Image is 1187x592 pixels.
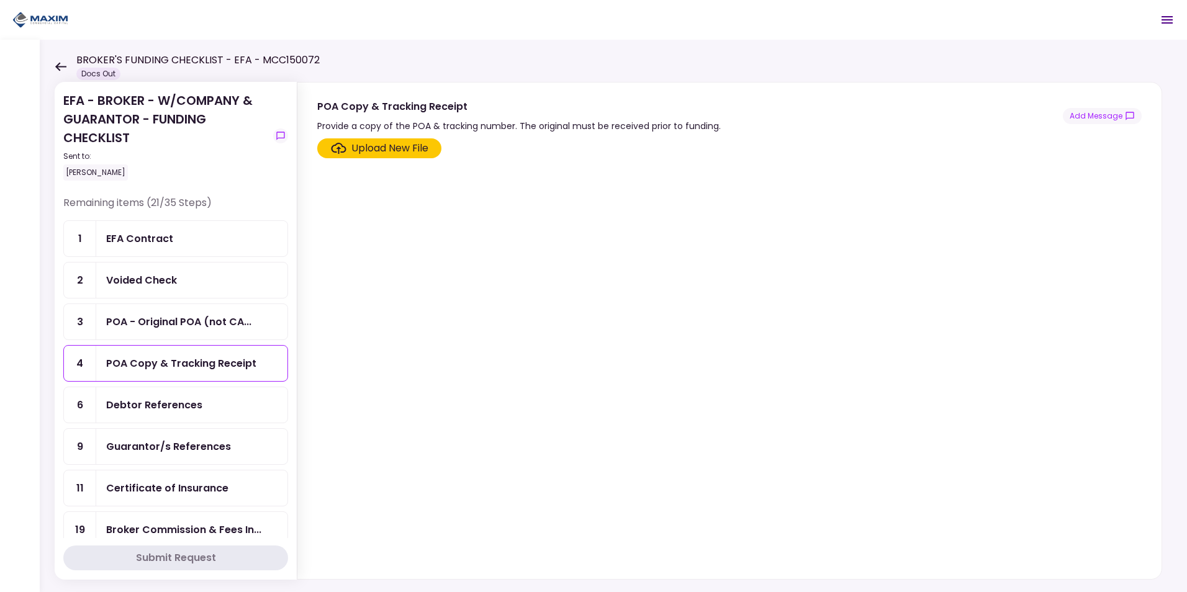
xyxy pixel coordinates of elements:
[106,231,173,246] div: EFA Contract
[297,82,1162,580] div: POA Copy & Tracking ReceiptProvide a copy of the POA & tracking number. The original must be rece...
[64,470,96,506] div: 11
[63,164,128,181] div: [PERSON_NAME]
[63,220,288,257] a: 1EFA Contract
[106,522,261,537] div: Broker Commission & Fees Invoice
[64,262,96,298] div: 2
[64,346,96,381] div: 4
[317,119,721,133] div: Provide a copy of the POA & tracking number. The original must be received prior to funding.
[76,68,120,80] div: Docs Out
[106,272,177,288] div: Voided Check
[64,387,96,423] div: 6
[106,356,256,371] div: POA Copy & Tracking Receipt
[317,138,441,158] span: Click here to upload the required document
[63,262,288,298] a: 2Voided Check
[106,397,202,413] div: Debtor References
[106,480,228,496] div: Certificate of Insurance
[273,128,288,143] button: show-messages
[63,151,268,162] div: Sent to:
[317,99,721,114] div: POA Copy & Tracking Receipt
[63,511,288,548] a: 19Broker Commission & Fees Invoice
[63,470,288,506] a: 11Certificate of Insurance
[351,141,428,156] div: Upload New File
[64,512,96,547] div: 19
[63,345,288,382] a: 4POA Copy & Tracking Receipt
[106,314,251,330] div: POA - Original POA (not CA or GA) (Received in house)
[1063,108,1142,124] button: show-messages
[64,221,96,256] div: 1
[1152,5,1182,35] button: Open menu
[63,545,288,570] button: Submit Request
[64,429,96,464] div: 9
[64,304,96,339] div: 3
[63,303,288,340] a: 3POA - Original POA (not CA or GA) (Received in house)
[63,387,288,423] a: 6Debtor References
[63,428,288,465] a: 9Guarantor/s References
[63,91,268,181] div: EFA - BROKER - W/COMPANY & GUARANTOR - FUNDING CHECKLIST
[76,53,320,68] h1: BROKER'S FUNDING CHECKLIST - EFA - MCC150072
[106,439,231,454] div: Guarantor/s References
[63,195,288,220] div: Remaining items (21/35 Steps)
[136,550,216,565] div: Submit Request
[12,11,68,29] img: Partner icon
